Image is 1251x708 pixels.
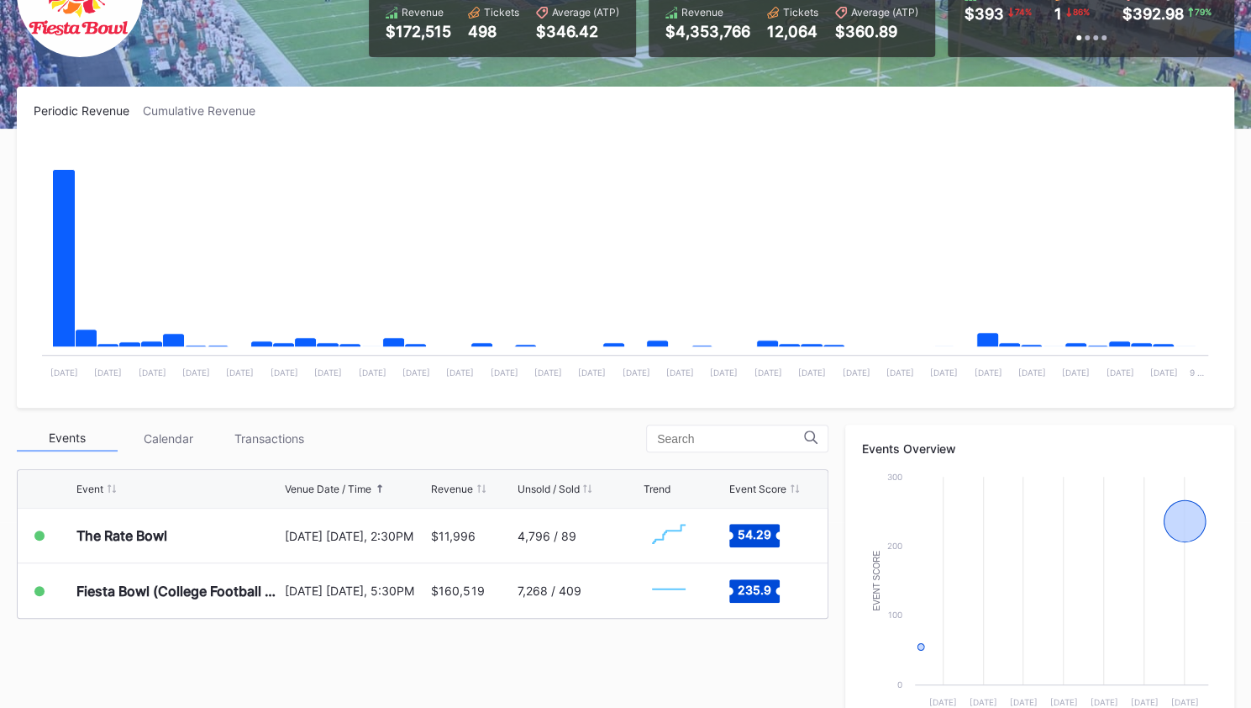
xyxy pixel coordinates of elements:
text: [DATE] [886,367,914,378]
text: [DATE] [970,697,997,707]
div: Revenue [681,6,723,18]
text: Event Score [872,550,881,610]
div: Event Score [729,483,786,495]
div: Average (ATP) [552,6,619,18]
text: [DATE] [358,367,386,378]
text: [DATE] [50,367,78,378]
div: 498 [468,23,519,40]
div: 4,796 / 89 [517,529,576,543]
div: $4,353,766 [665,23,750,40]
text: [DATE] [1062,367,1090,378]
div: 7,268 / 409 [517,584,581,598]
text: [DATE] [974,367,1001,378]
div: [DATE] [DATE], 5:30PM [285,584,428,598]
div: $392.98 [1122,5,1184,23]
div: Calendar [118,425,218,452]
div: $160,519 [431,584,484,598]
div: 1 [1054,5,1062,23]
text: [DATE] [1150,367,1178,378]
text: 100 [888,610,902,620]
div: $172,515 [386,23,451,40]
text: [DATE] [1010,697,1038,707]
text: [DATE] [1018,367,1046,378]
text: 200 [887,541,902,551]
text: [DATE] [446,367,474,378]
div: Tickets [783,6,818,18]
text: [DATE] [666,367,694,378]
div: 12,064 [767,23,818,40]
text: [DATE] [1131,697,1159,707]
div: Events Overview [862,441,1217,456]
div: Unsold / Sold [517,483,579,495]
text: [DATE] [226,367,254,378]
div: Cumulative Revenue [143,103,269,118]
text: [DATE] [754,367,782,378]
div: Fiesta Bowl (College Football Playoff Semifinals) [76,583,281,600]
svg: Chart title [644,570,694,612]
text: [DATE] [491,367,518,378]
div: $393 [965,5,1004,23]
svg: Chart title [644,515,694,557]
div: 86 % [1071,5,1091,18]
text: [DATE] [578,367,606,378]
div: Trend [644,483,670,495]
input: Search [657,432,804,446]
text: 235.9 [738,582,771,596]
svg: Chart title [34,139,1217,391]
text: 300 [887,472,902,482]
text: [DATE] [1091,697,1118,707]
text: [DATE] [182,367,210,378]
div: Transactions [218,425,319,452]
div: Revenue [431,483,473,495]
text: [DATE] [798,367,826,378]
div: Event [76,483,103,495]
text: [DATE] [623,367,650,378]
div: $11,996 [431,529,476,543]
text: [DATE] [534,367,562,378]
text: [DATE] [842,367,870,378]
div: Average (ATP) [851,6,918,18]
div: $346.42 [536,23,619,40]
text: [DATE] [930,367,958,378]
div: The Rate Bowl [76,527,167,544]
div: Events [17,425,118,452]
div: 74 % [1013,5,1033,18]
div: 79 % [1193,5,1213,18]
text: [DATE] [929,697,957,707]
text: [DATE] [139,367,166,378]
div: Revenue [402,6,444,18]
div: $360.89 [835,23,918,40]
text: [DATE] [710,367,738,378]
div: Venue Date / Time [285,483,371,495]
text: [DATE] [271,367,298,378]
text: 9 … [1190,367,1204,378]
div: [DATE] [DATE], 2:30PM [285,529,428,543]
text: 54.29 [738,527,771,542]
div: Tickets [484,6,519,18]
text: 0 [897,679,902,690]
div: Periodic Revenue [34,103,143,118]
text: [DATE] [314,367,342,378]
text: [DATE] [1170,697,1198,707]
text: [DATE] [1106,367,1134,378]
text: [DATE] [1050,697,1078,707]
text: [DATE] [402,367,430,378]
text: [DATE] [94,367,122,378]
